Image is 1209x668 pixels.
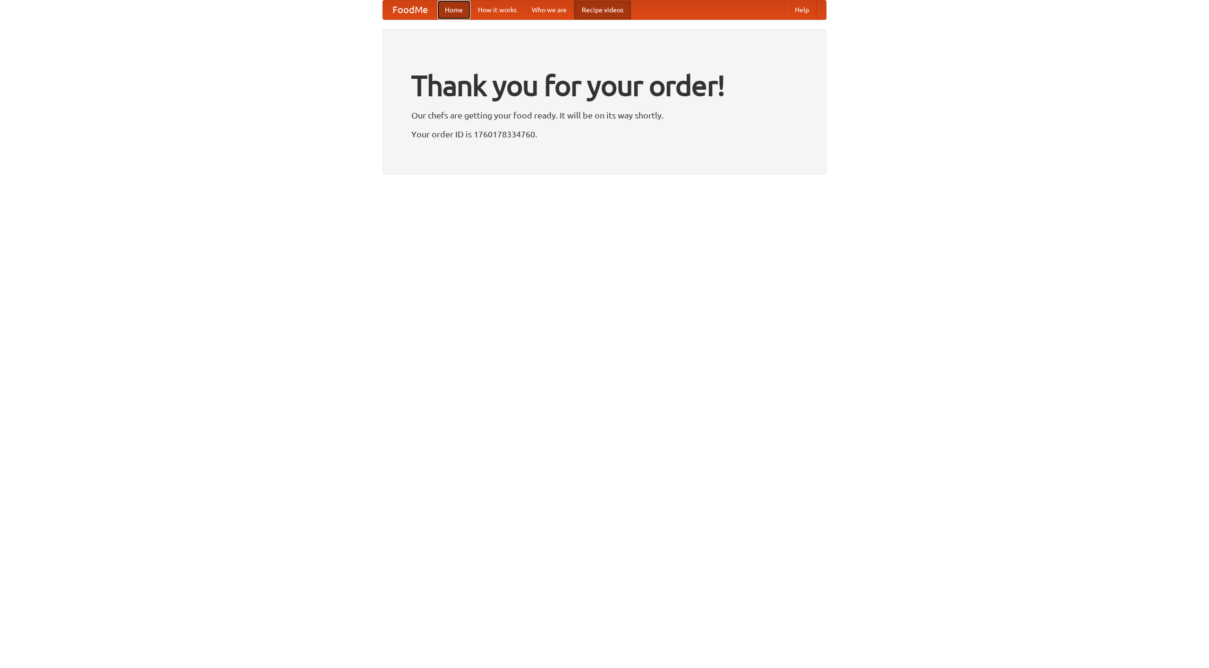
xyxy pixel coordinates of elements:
p: Our chefs are getting your food ready. It will be on its way shortly. [411,108,798,122]
h1: Thank you for your order! [411,63,798,108]
a: Who we are [524,0,574,19]
a: Home [437,0,470,19]
a: How it works [470,0,524,19]
a: FoodMe [383,0,437,19]
p: Your order ID is 1760178334760. [411,127,798,141]
a: Help [787,0,817,19]
a: Recipe videos [574,0,631,19]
